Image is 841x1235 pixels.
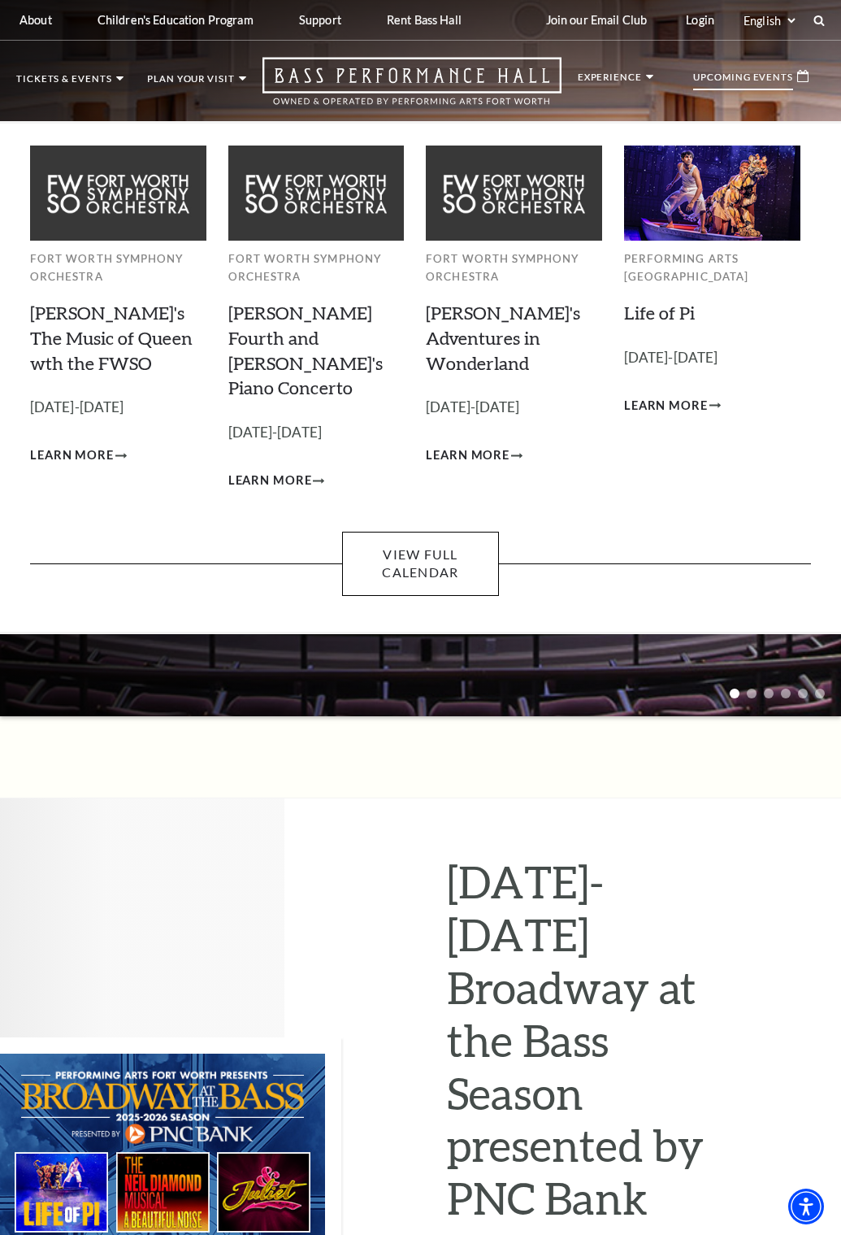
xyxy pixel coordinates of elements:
img: Performing Arts Fort Worth [624,146,800,240]
p: Rent Bass Hall [387,13,462,27]
p: Fort Worth Symphony Orchestra [426,250,602,286]
img: Fort Worth Symphony Orchestra [30,146,206,240]
a: [PERSON_NAME] Fourth and [PERSON_NAME]'s Piano Concerto [228,302,383,398]
p: Fort Worth Symphony Orchestra [30,250,206,286]
a: Learn More Windborne's The Music of Queen wth the FWSO [30,446,127,466]
p: [DATE]-[DATE] [228,421,405,445]
p: [DATE]-[DATE] [426,396,602,420]
p: Upcoming Events [693,72,793,90]
span: Learn More [426,446,509,466]
p: [DATE]-[DATE] [30,396,206,420]
span: Learn More [624,396,708,416]
a: Learn More Life of Pi [624,396,721,416]
p: Tickets & Events [16,74,112,92]
span: Learn More [228,471,312,491]
div: Accessibility Menu [788,1189,824,1224]
select: Select: [740,13,798,28]
a: Learn More Alice's Adventures in Wonderland [426,446,522,466]
img: Fort Worth Symphony Orchestra [228,146,405,240]
a: [PERSON_NAME]'s The Music of Queen wth the FWSO [30,302,193,374]
span: Learn More [30,446,114,466]
p: About [20,13,52,27]
p: Plan Your Visit [147,74,235,92]
p: Performing Arts [GEOGRAPHIC_DATA] [624,250,800,286]
p: Experience [578,72,642,90]
img: Fort Worth Symphony Orchestra [426,146,602,240]
a: [PERSON_NAME]'s Adventures in Wonderland [426,302,580,374]
p: Children's Education Program [98,13,254,27]
p: Fort Worth Symphony Orchestra [228,250,405,286]
a: Life of Pi [624,302,695,324]
p: [DATE]-[DATE] [624,346,800,370]
p: Support [299,13,341,27]
a: Learn More Brahms Fourth and Grieg's Piano Concerto [228,471,325,491]
a: Open this option [246,57,578,121]
a: View Full Calendar [342,532,498,596]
